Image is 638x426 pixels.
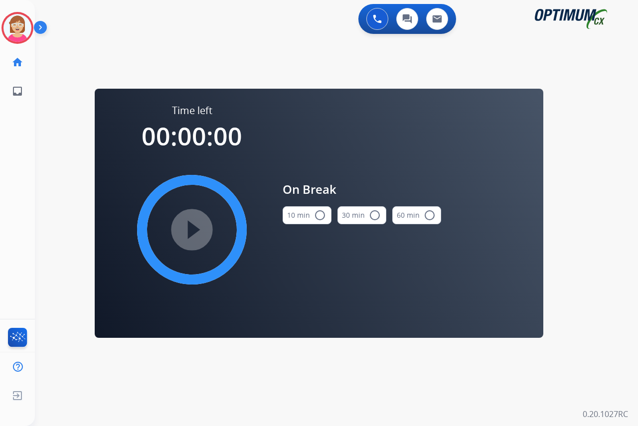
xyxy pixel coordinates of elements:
button: 60 min [392,206,441,224]
p: 0.20.1027RC [583,408,628,420]
span: On Break [283,180,441,198]
mat-icon: inbox [11,85,23,97]
mat-icon: home [11,56,23,68]
mat-icon: radio_button_unchecked [369,209,381,221]
span: 00:00:00 [142,119,242,153]
span: Time left [172,104,212,118]
mat-icon: radio_button_unchecked [424,209,436,221]
button: 10 min [283,206,331,224]
mat-icon: radio_button_unchecked [314,209,326,221]
img: avatar [3,14,31,42]
button: 30 min [337,206,386,224]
